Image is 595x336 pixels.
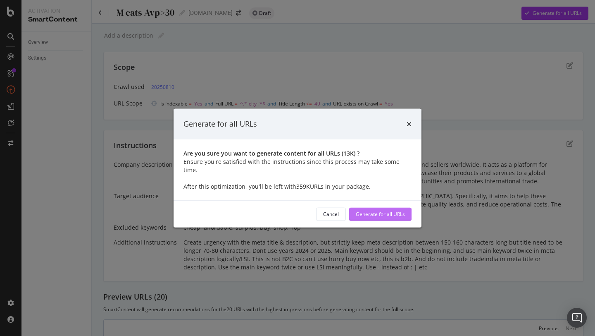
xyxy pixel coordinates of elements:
[183,119,257,130] div: Generate for all URLs
[183,149,412,157] div: Are you sure you want to generate content for all URLs ( 13K ) ?
[183,182,412,190] div: After this optimization, you'll be left with 359K URLs in your package.
[356,211,405,218] div: Generate for all URLs
[407,119,412,130] div: times
[174,109,421,228] div: modal
[316,207,346,221] button: Cancel
[183,157,412,174] div: Ensure you're satisfied with the instructions since this process may take some time.
[323,211,339,218] div: Cancel
[349,207,412,221] button: Generate for all URLs
[567,308,587,328] div: Open Intercom Messenger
